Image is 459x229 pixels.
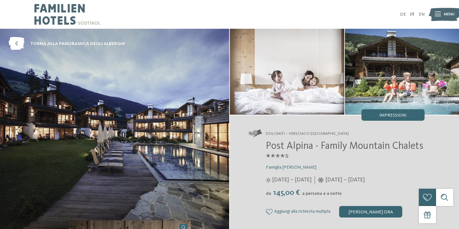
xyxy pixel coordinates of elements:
span: 145,00 € [272,189,302,197]
a: EN [419,12,425,17]
span: Menu [444,11,455,17]
span: [DATE] – [DATE] [325,176,365,184]
span: Famiglia [PERSON_NAME] [266,165,317,170]
span: torna alla panoramica degli alberghi [30,41,125,47]
a: IT [410,12,414,17]
span: Aggiungi alla richiesta multipla [274,209,331,214]
span: da [266,191,271,196]
span: Post Alpina - Family Mountain Chalets ****ˢ [266,141,423,164]
span: Dolomiti – Versciaco-[GEOGRAPHIC_DATA] [266,131,349,137]
img: Il family hotel a San Candido dal fascino alpino [230,29,344,115]
i: Orari d'apertura inverno [318,178,324,183]
i: Orari d'apertura estate [266,178,271,183]
a: DE [400,12,406,17]
div: [PERSON_NAME] ora [339,206,402,218]
span: a persona e a notte [302,191,342,196]
a: torna alla panoramica degli alberghi [9,37,125,50]
span: Impressioni [379,113,406,118]
span: [DATE] – [DATE] [272,176,312,184]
